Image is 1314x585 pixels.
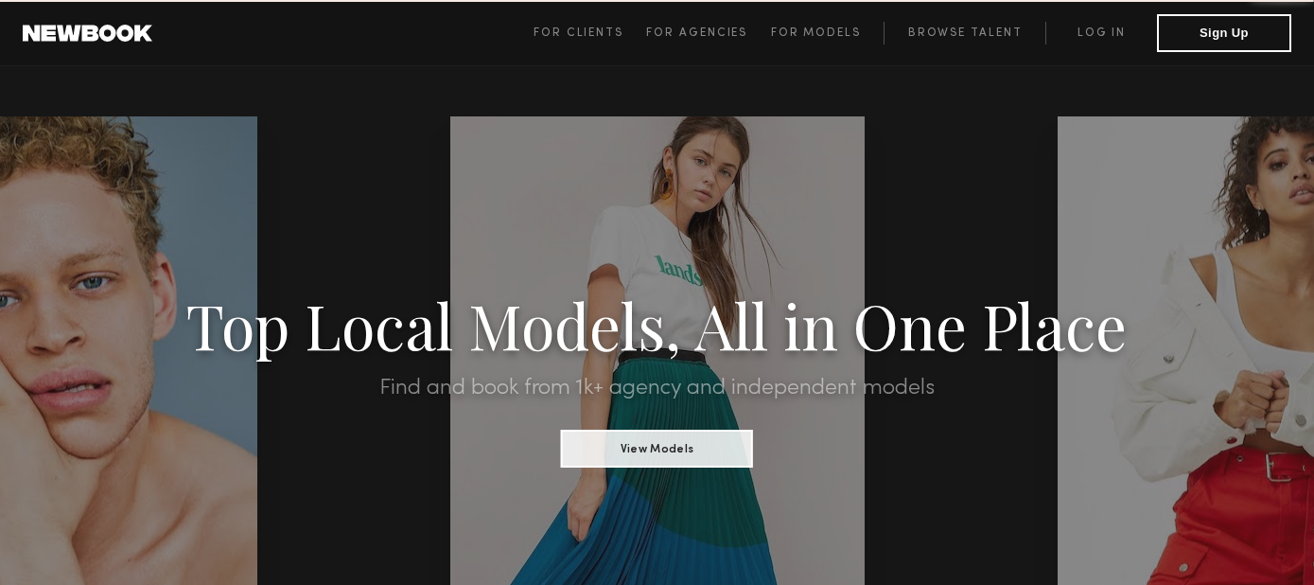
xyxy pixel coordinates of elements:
a: For Agencies [646,22,770,44]
a: Browse Talent [884,22,1045,44]
a: Log in [1045,22,1157,44]
span: For Agencies [646,27,747,39]
button: Sign Up [1157,14,1291,52]
button: View Models [561,430,753,468]
a: View Models [561,436,753,457]
span: For Models [771,27,861,39]
h2: Find and book from 1k+ agency and independent models [98,377,1216,399]
span: For Clients [534,27,623,39]
a: For Models [771,22,885,44]
h1: Top Local Models, All in One Place [98,295,1216,354]
a: For Clients [534,22,646,44]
